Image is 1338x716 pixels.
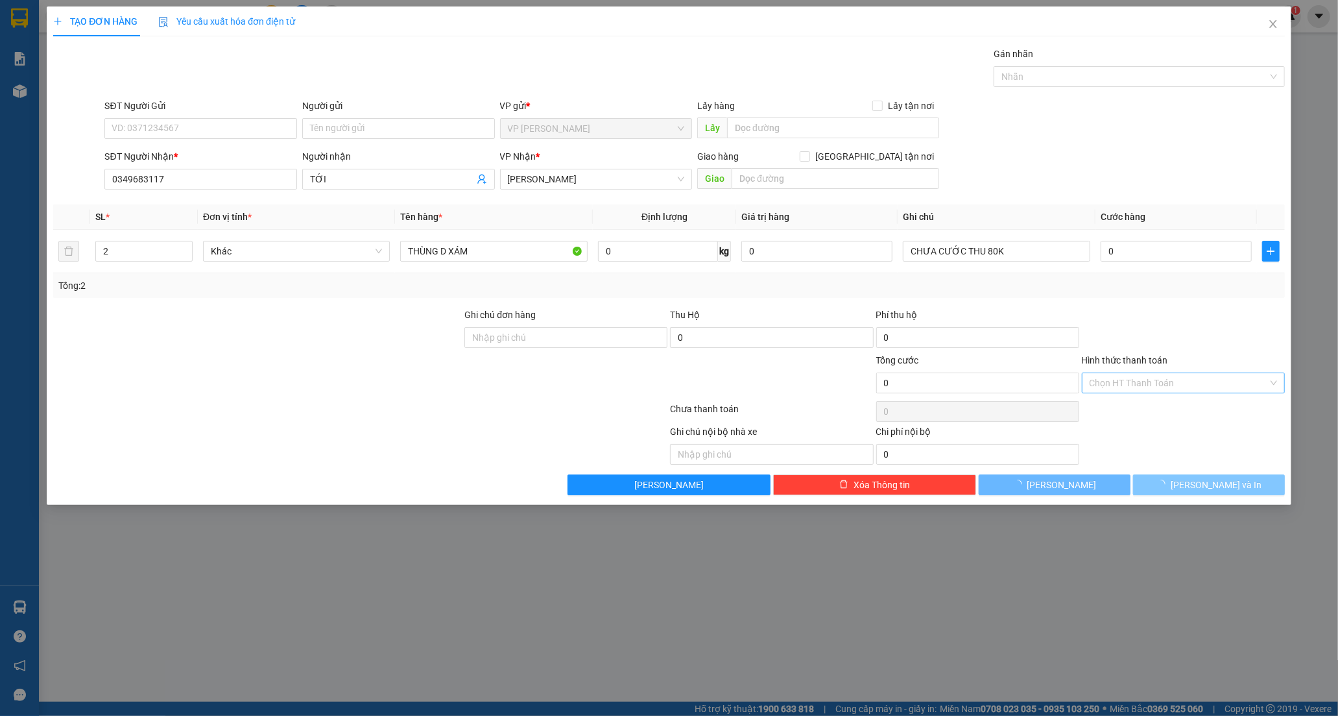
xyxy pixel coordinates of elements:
[641,212,687,222] span: Định lượng
[104,99,297,113] div: SĐT Người Gửi
[302,149,495,164] div: Người nhận
[400,212,442,222] span: Tên hàng
[883,99,939,113] span: Lấy tận nơi
[669,402,874,425] div: Chưa thanh toán
[500,151,536,162] span: VP Nhận
[994,49,1033,59] label: Gán nhãn
[58,278,516,293] div: Tổng: 2
[464,310,536,320] label: Ghi chú đơn hàng
[741,212,789,222] span: Giá trị hàng
[670,444,873,465] input: Nhập ghi chú
[634,478,704,492] span: [PERSON_NAME]
[464,327,667,348] input: Ghi chú đơn hàng
[10,82,117,97] div: 20.000
[1013,480,1027,489] span: loading
[1171,478,1261,492] span: [PERSON_NAME] và In
[1133,475,1285,495] button: [PERSON_NAME] và In
[124,40,228,56] div: HOÀNG
[95,212,106,222] span: SL
[567,475,771,495] button: [PERSON_NAME]
[697,117,727,138] span: Lấy
[1262,241,1280,262] button: plus
[500,99,693,113] div: VP gửi
[810,149,939,164] span: [GEOGRAPHIC_DATA] tận nơi
[10,83,30,97] span: CR :
[53,16,137,27] span: TẠO ĐƠN HÀNG
[1101,212,1145,222] span: Cước hàng
[1027,478,1097,492] span: [PERSON_NAME]
[400,241,587,262] input: VD: Bàn, Ghế
[1268,19,1278,29] span: close
[53,17,62,26] span: plus
[211,241,382,261] span: Khác
[876,355,919,365] span: Tổng cước
[124,56,228,74] div: 0936899298
[979,475,1130,495] button: [PERSON_NAME]
[1156,480,1171,489] span: loading
[741,241,892,262] input: 0
[477,174,487,184] span: user-add
[124,11,155,25] span: Nhận:
[773,475,976,495] button: deleteXóa Thông tin
[302,99,495,113] div: Người gửi
[158,17,169,27] img: icon
[203,212,252,222] span: Đơn vị tính
[854,478,910,492] span: Xóa Thông tin
[158,16,295,27] span: Yêu cầu xuất hóa đơn điện tử
[727,117,939,138] input: Dọc đường
[11,12,31,26] span: Gửi:
[670,310,700,320] span: Thu Hộ
[718,241,731,262] span: kg
[876,308,1079,327] div: Phí thu hộ
[697,168,732,189] span: Giao
[11,11,115,42] div: VP [PERSON_NAME]
[1263,246,1279,256] span: plus
[903,241,1090,262] input: Ghi Chú
[1082,355,1168,365] label: Hình thức thanh toán
[732,168,939,189] input: Dọc đường
[670,425,873,444] div: Ghi chú nội bộ nhà xe
[508,169,685,189] span: Hồ Chí Minh
[697,101,735,111] span: Lấy hàng
[58,241,79,262] button: delete
[1255,6,1291,43] button: Close
[839,480,848,490] span: delete
[898,204,1095,230] th: Ghi chú
[876,425,1079,444] div: Chi phí nội bộ
[697,151,739,162] span: Giao hàng
[508,119,685,138] span: VP Phan Rang
[104,149,297,164] div: SĐT Người Nhận
[124,11,228,40] div: [PERSON_NAME]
